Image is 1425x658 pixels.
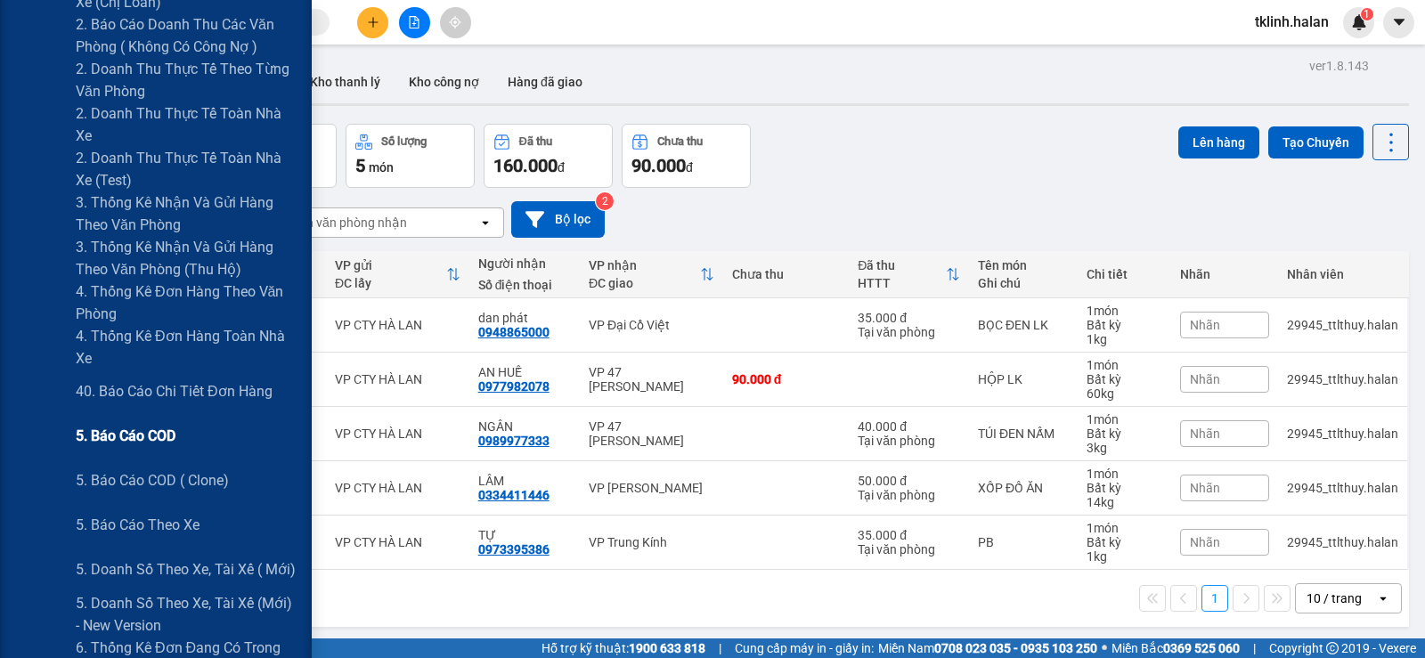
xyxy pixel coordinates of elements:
div: 60 kg [1087,386,1162,401]
span: 160.000 [493,155,558,176]
div: ĐC giao [589,276,700,290]
span: 5. Báo cáo theo xe [76,514,199,536]
span: caret-down [1391,14,1407,30]
div: 1 kg [1087,332,1162,346]
div: Tại văn phòng [858,434,960,448]
span: 2. Doanh thu thực tế theo từng văn phòng [76,58,298,102]
div: Tại văn phòng [858,488,960,502]
div: Đã thu [519,135,552,148]
div: 29945_ttlthuy.halan [1287,426,1398,441]
div: 50.000 đ [858,474,960,488]
span: Nhãn [1190,426,1220,441]
div: VP CTY HÀ LAN [335,372,460,386]
div: 29945_ttlthuy.halan [1287,535,1398,549]
div: Số lượng [381,135,427,148]
div: dan phát [478,311,571,325]
strong: 0369 525 060 [1163,641,1240,655]
button: Kho thanh lý [296,61,395,103]
button: Chưa thu90.000đ [622,124,751,188]
div: 90.000 đ [732,372,840,386]
th: Toggle SortBy [580,251,723,298]
div: 0989977333 [478,434,550,448]
span: Hỗ trợ kỹ thuật: [541,638,705,658]
span: 2. Doanh thu thực tế toàn nhà xe (Test) [76,147,298,191]
div: 0334411446 [478,488,550,502]
div: Đã thu [858,258,946,272]
div: VP CTY HÀ LAN [335,535,460,549]
button: 1 [1201,585,1228,612]
div: Bất kỳ [1087,535,1162,549]
svg: open [1376,591,1390,605]
span: 1 [1364,8,1370,20]
div: 0948865000 [478,325,550,339]
span: 2. Báo cáo doanh thu các văn phòng ( không có công nợ ) [76,13,298,58]
div: Chi tiết [1087,267,1162,281]
div: TÚI ĐEN NẤM [978,426,1069,441]
button: Bộ lọc [511,201,605,238]
div: VP Đại Cồ Việt [589,318,714,332]
div: TỰ [478,528,571,542]
div: 14 kg [1087,495,1162,509]
span: 4. Thống kê đơn hàng toàn nhà xe [76,325,298,370]
div: VP nhận [589,258,700,272]
div: 3 kg [1087,441,1162,455]
span: 90.000 [631,155,686,176]
div: Bất kỳ [1087,426,1162,441]
span: món [369,160,394,175]
span: Miền Bắc [1111,638,1240,658]
div: Bất kỳ [1087,481,1162,495]
div: NGÂN [478,419,571,434]
span: 5. Doanh số theo xe, tài xế (mới) - New version [76,592,298,637]
span: 3. Thống kê nhận và gửi hàng theo văn phòng (thu hộ) [76,236,298,280]
button: Đã thu160.000đ [484,124,613,188]
div: VP gửi [335,258,446,272]
div: 1 món [1087,304,1162,318]
strong: 0708 023 035 - 0935 103 250 [934,641,1097,655]
div: AN HUẾ [478,365,571,379]
button: Hàng đã giao [493,61,597,103]
div: Bất kỳ [1087,318,1162,332]
div: 1 món [1087,467,1162,481]
span: aim [449,16,461,28]
span: Cung cấp máy in - giấy in: [735,638,874,658]
div: VP CTY HÀ LAN [335,426,460,441]
div: 35.000 đ [858,528,960,542]
span: Nhãn [1190,535,1220,549]
span: đ [558,160,565,175]
div: VP CTY HÀ LAN [335,481,460,495]
div: Chọn văn phòng nhận [284,214,407,232]
span: ⚪️ [1102,645,1107,652]
div: Tại văn phòng [858,325,960,339]
button: caret-down [1383,7,1414,38]
div: LÂM [478,474,571,488]
button: Lên hàng [1178,126,1259,158]
div: Tên món [978,258,1069,272]
img: icon-new-feature [1351,14,1367,30]
span: 5. Doanh số theo xe, tài xế ( mới) [76,558,296,581]
svg: open [478,215,493,230]
span: file-add [408,16,420,28]
div: VP 47 [PERSON_NAME] [589,419,714,448]
button: aim [440,7,471,38]
span: 40. Báo cáo chi tiết đơn hàng [76,380,273,402]
button: file-add [399,7,430,38]
strong: 1900 633 818 [629,641,705,655]
div: 1 kg [1087,549,1162,564]
div: Nhãn [1180,267,1269,281]
span: plus [367,16,379,28]
span: copyright [1326,642,1339,654]
div: HỘP LK [978,372,1069,386]
span: 5. Báo cáo COD ( clone) [76,469,229,491]
span: đ [686,160,693,175]
div: Chưa thu [657,135,703,148]
button: Tạo Chuyến [1268,126,1364,158]
span: 3. Thống kê nhận và gửi hàng theo văn phòng [76,191,298,236]
div: Ghi chú [978,276,1069,290]
div: VP CTY HÀ LAN [335,318,460,332]
span: 5 [355,155,365,176]
button: plus [357,7,388,38]
span: | [1253,638,1256,658]
div: VP Trung Kính [589,535,714,549]
div: XỐP ĐỒ ĂN [978,481,1069,495]
div: Chưa thu [732,267,840,281]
